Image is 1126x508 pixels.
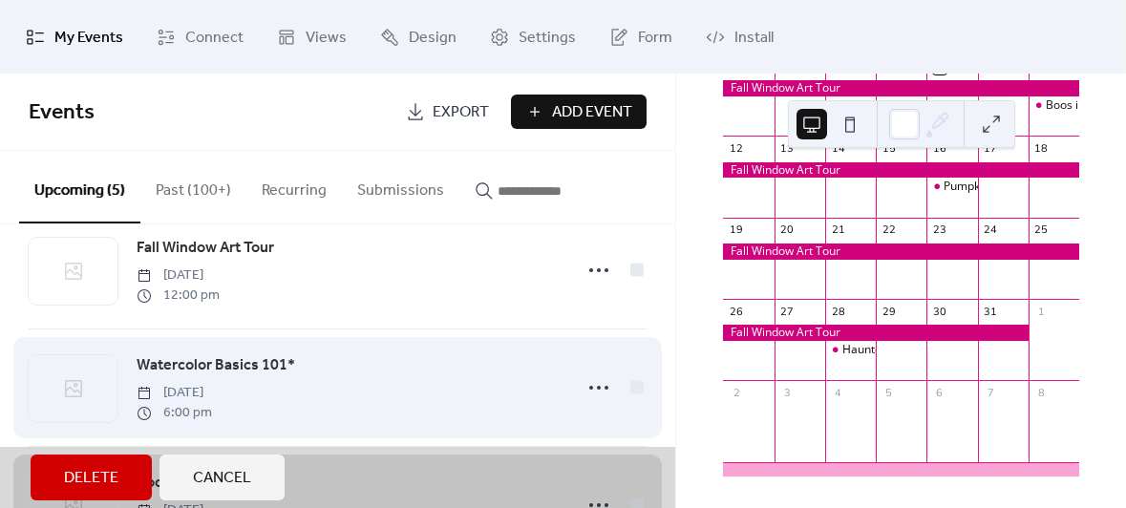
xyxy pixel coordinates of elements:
[263,8,361,66] a: Views
[1034,223,1049,238] div: 25
[638,23,672,53] span: Form
[734,23,774,53] span: Install
[729,223,743,238] div: 19
[342,151,459,222] button: Submissions
[185,23,244,53] span: Connect
[723,325,1028,341] div: Fall Window Art Tour
[831,223,845,238] div: 21
[882,386,896,400] div: 5
[1034,141,1049,156] div: 18
[780,223,795,238] div: 20
[409,23,457,53] span: Design
[932,305,946,319] div: 30
[729,60,743,74] div: 5
[392,95,503,129] a: Export
[723,162,1079,179] div: Fall Window Art Tour
[511,95,647,129] button: Add Event
[366,8,471,66] a: Design
[140,151,246,222] button: Past (100+)
[142,8,258,66] a: Connect
[926,97,977,114] div: Watercolor Basics 101*
[64,467,118,490] span: Delete
[932,141,946,156] div: 16
[519,23,576,53] span: Settings
[932,223,946,238] div: 23
[723,243,1079,260] div: Fall Window Art Tour
[984,386,998,400] div: 7
[944,179,1113,195] div: Pumpkin & Glassware Painting*
[729,141,743,156] div: 12
[831,141,845,156] div: 14
[19,151,140,223] button: Upcoming (5)
[729,305,743,319] div: 26
[552,101,632,124] span: Add Event
[780,305,795,319] div: 27
[691,8,788,66] a: Install
[780,60,795,74] div: 6
[831,386,845,400] div: 4
[54,23,123,53] span: My Events
[984,223,998,238] div: 24
[433,101,489,124] span: Export
[984,60,998,74] div: 10
[1029,97,1079,114] div: Boos in the Zoo
[984,141,998,156] div: 17
[1034,60,1049,74] div: 11
[944,97,1070,114] div: Watercolor Basics 101*
[780,141,795,156] div: 13
[11,8,138,66] a: My Events
[882,60,896,74] div: 8
[882,141,896,156] div: 15
[306,23,347,53] span: Views
[932,60,946,74] div: 9
[476,8,590,66] a: Settings
[831,60,845,74] div: 7
[882,223,896,238] div: 22
[1034,386,1049,400] div: 8
[723,80,1079,96] div: Fall Window Art Tour
[246,151,342,222] button: Recurring
[29,92,95,134] span: Events
[31,455,152,500] button: Delete
[932,386,946,400] div: 6
[729,386,743,400] div: 2
[193,467,251,490] span: Cancel
[926,179,977,195] div: Pumpkin & Glassware Painting*
[780,386,795,400] div: 3
[882,305,896,319] div: 29
[831,305,845,319] div: 28
[159,455,285,500] button: Cancel
[825,342,876,358] div: Haunted Hallows Cookie Decorating*
[984,305,998,319] div: 31
[595,8,687,66] a: Form
[1034,305,1049,319] div: 1
[842,342,1041,358] div: Haunted Hallows Cookie Decorating*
